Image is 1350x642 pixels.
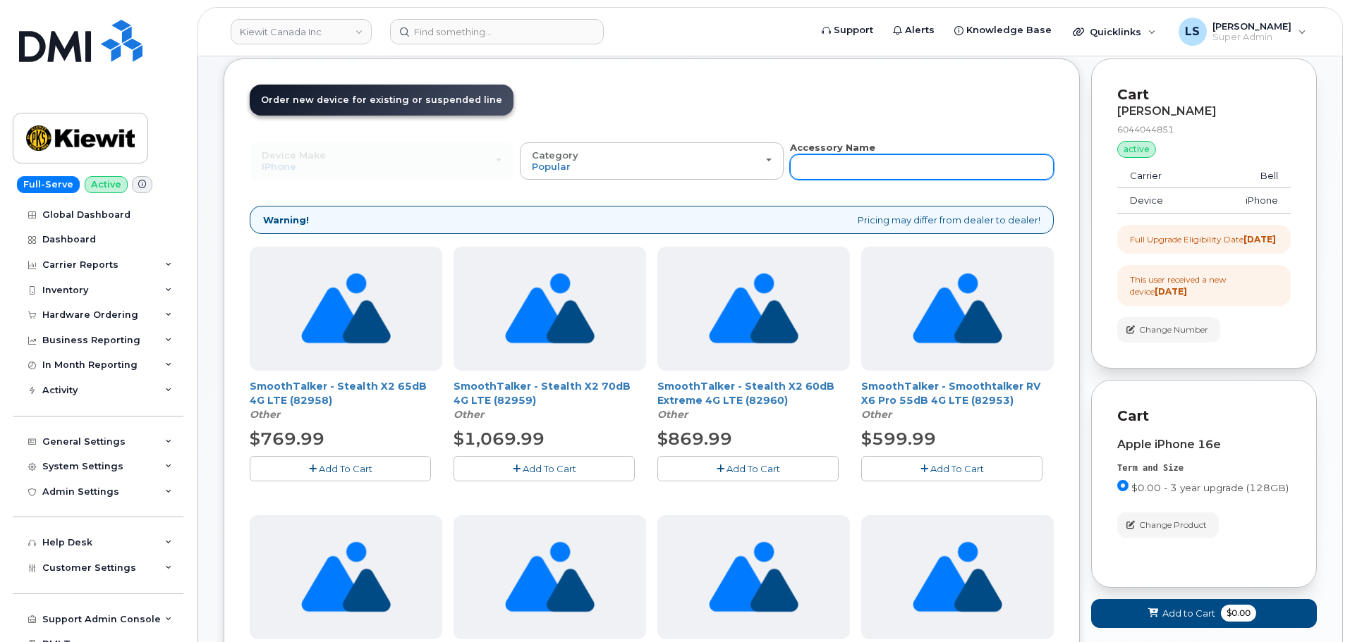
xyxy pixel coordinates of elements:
div: active [1117,141,1156,158]
div: This user received a new device [1130,273,1278,297]
span: LS [1185,23,1200,40]
a: Knowledge Base [944,16,1062,44]
div: Luke Schroeder [1169,18,1316,46]
td: Carrier [1117,163,1205,189]
div: Apple iPhone 16e [1117,438,1291,451]
img: no_image_found-2caef05468ed5679b831cfe6fc140e25e0c280774317ffc20a367ab7fd17291e.png [709,247,798,371]
div: SmoothTalker - Stealth X2 60dB Extreme 4G LTE (82960) [657,379,850,421]
span: Add To Cart [319,463,372,474]
div: Quicklinks [1063,18,1166,46]
button: Change Product [1117,512,1219,537]
em: Other [454,408,484,421]
button: Add To Cart [657,456,839,481]
strong: Warning! [263,214,309,227]
button: Add To Cart [250,456,431,481]
span: Alerts [905,23,935,37]
button: Add To Cart [454,456,635,481]
a: Kiewit Canada Inc [231,19,372,44]
div: 6044044851 [1117,123,1291,135]
div: SmoothTalker - Stealth X2 65dB 4G LTE (82958) [250,379,442,421]
span: Add To Cart [523,463,576,474]
div: Term and Size [1117,462,1291,474]
span: Category [532,149,578,161]
button: Add to Cart $0.00 [1091,599,1317,628]
button: Category Popular [520,142,784,179]
span: Order new device for existing or suspended line [261,94,502,105]
img: no_image_found-2caef05468ed5679b831cfe6fc140e25e0c280774317ffc20a367ab7fd17291e.png [301,247,391,371]
img: no_image_found-2caef05468ed5679b831cfe6fc140e25e0c280774317ffc20a367ab7fd17291e.png [301,515,391,639]
img: no_image_found-2caef05468ed5679b831cfe6fc140e25e0c280774317ffc20a367ab7fd17291e.png [913,247,1002,371]
span: Add To Cart [930,463,984,474]
em: Other [861,408,892,421]
span: $599.99 [861,428,936,449]
img: no_image_found-2caef05468ed5679b831cfe6fc140e25e0c280774317ffc20a367ab7fd17291e.png [505,515,595,639]
p: Cart [1117,406,1291,426]
span: Change Number [1139,323,1208,336]
a: SmoothTalker - Smoothtalker RV X6 Pro 55dB 4G LTE (82953) [861,380,1040,407]
em: Other [657,408,688,421]
a: SmoothTalker - Stealth X2 70dB 4G LTE (82959) [454,380,631,407]
div: SmoothTalker - Stealth X2 70dB 4G LTE (82959) [454,379,646,421]
span: $769.99 [250,428,324,449]
div: Full Upgrade Eligibility Date [1130,233,1276,245]
div: Pricing may differ from dealer to dealer! [250,206,1054,235]
div: SmoothTalker - Smoothtalker RV X6 Pro 55dB 4G LTE (82953) [861,379,1054,421]
a: Support [812,16,883,44]
a: SmoothTalker - Stealth X2 60dB Extreme 4G LTE (82960) [657,380,834,407]
strong: [DATE] [1155,286,1187,297]
td: Device [1117,188,1205,214]
span: Super Admin [1212,32,1291,43]
span: Add to Cart [1162,607,1215,620]
span: Support [834,23,873,37]
img: no_image_found-2caef05468ed5679b831cfe6fc140e25e0c280774317ffc20a367ab7fd17291e.png [709,515,798,639]
button: Change Number [1117,317,1220,342]
img: no_image_found-2caef05468ed5679b831cfe6fc140e25e0c280774317ffc20a367ab7fd17291e.png [913,515,1002,639]
img: no_image_found-2caef05468ed5679b831cfe6fc140e25e0c280774317ffc20a367ab7fd17291e.png [505,247,595,371]
span: Add To Cart [726,463,780,474]
a: Alerts [883,16,944,44]
span: Change Product [1139,519,1207,531]
strong: Accessory Name [790,142,875,153]
strong: [DATE] [1243,234,1276,245]
span: $1,069.99 [454,428,545,449]
td: iPhone [1205,188,1291,214]
span: Knowledge Base [966,23,1052,37]
span: $0.00 - 3 year upgrade (128GB) [1131,482,1289,493]
span: Popular [532,161,571,172]
button: Add To Cart [861,456,1042,481]
input: Find something... [390,19,604,44]
span: $869.99 [657,428,732,449]
span: $0.00 [1221,605,1256,622]
a: SmoothTalker - Stealth X2 65dB 4G LTE (82958) [250,380,427,407]
em: Other [250,408,280,421]
iframe: Messenger Launcher [1289,581,1339,631]
div: [PERSON_NAME] [1117,105,1291,118]
span: Quicklinks [1090,26,1141,37]
span: [PERSON_NAME] [1212,20,1291,32]
p: Cart [1117,85,1291,105]
input: $0.00 - 3 year upgrade (128GB) [1117,480,1129,491]
td: Bell [1205,163,1291,189]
